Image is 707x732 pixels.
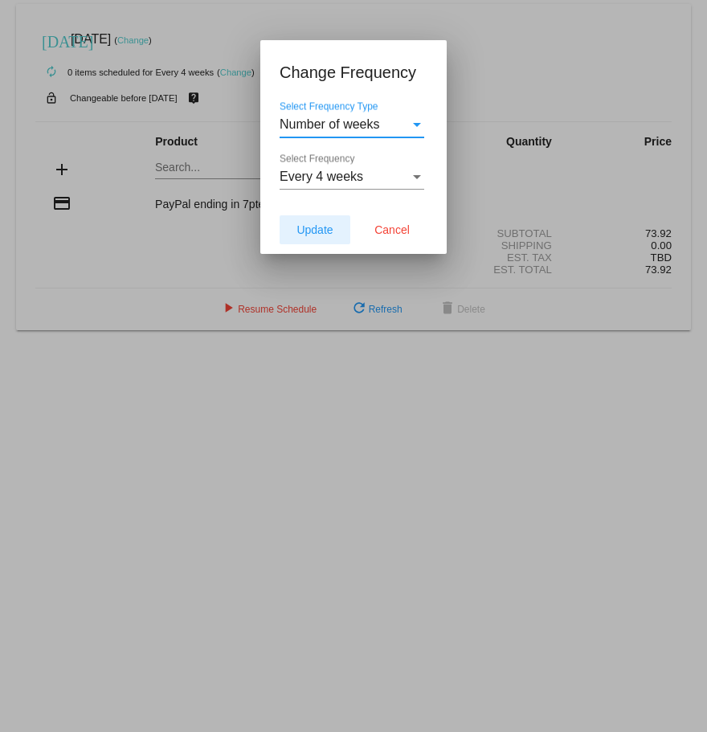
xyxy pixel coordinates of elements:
button: Update [280,215,350,244]
button: Cancel [357,215,427,244]
span: Cancel [374,223,410,236]
span: Update [296,223,333,236]
span: Every 4 weeks [280,170,363,183]
mat-select: Select Frequency [280,170,424,184]
h1: Change Frequency [280,59,427,85]
mat-select: Select Frequency Type [280,117,424,132]
span: Number of weeks [280,117,380,131]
